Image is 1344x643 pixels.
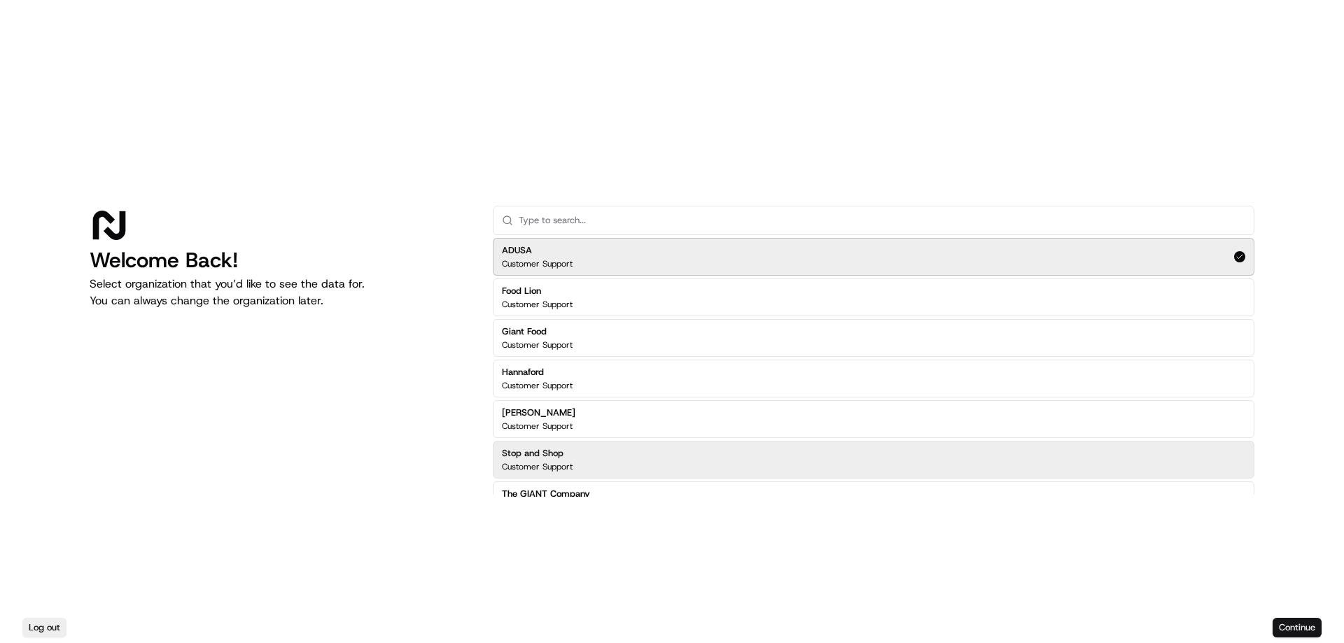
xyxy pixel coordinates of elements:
h2: Hannaford [502,366,573,379]
input: Type to search... [519,206,1245,234]
h1: Welcome Back! [90,248,470,273]
p: Select organization that you’d like to see the data for. You can always change the organization l... [90,276,470,309]
h2: Giant Food [502,325,573,338]
h2: [PERSON_NAME] [502,407,575,419]
button: Continue [1273,618,1322,637]
p: Customer Support [502,461,573,472]
h2: The GIANT Company [502,488,590,500]
p: Customer Support [502,380,573,391]
p: Customer Support [502,339,573,351]
p: Customer Support [502,421,573,432]
button: Log out [22,618,66,637]
h2: ADUSA [502,244,573,257]
div: Suggestions [493,235,1254,522]
p: Customer Support [502,299,573,310]
h2: Food Lion [502,285,573,297]
p: Customer Support [502,258,573,269]
h2: Stop and Shop [502,447,573,460]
